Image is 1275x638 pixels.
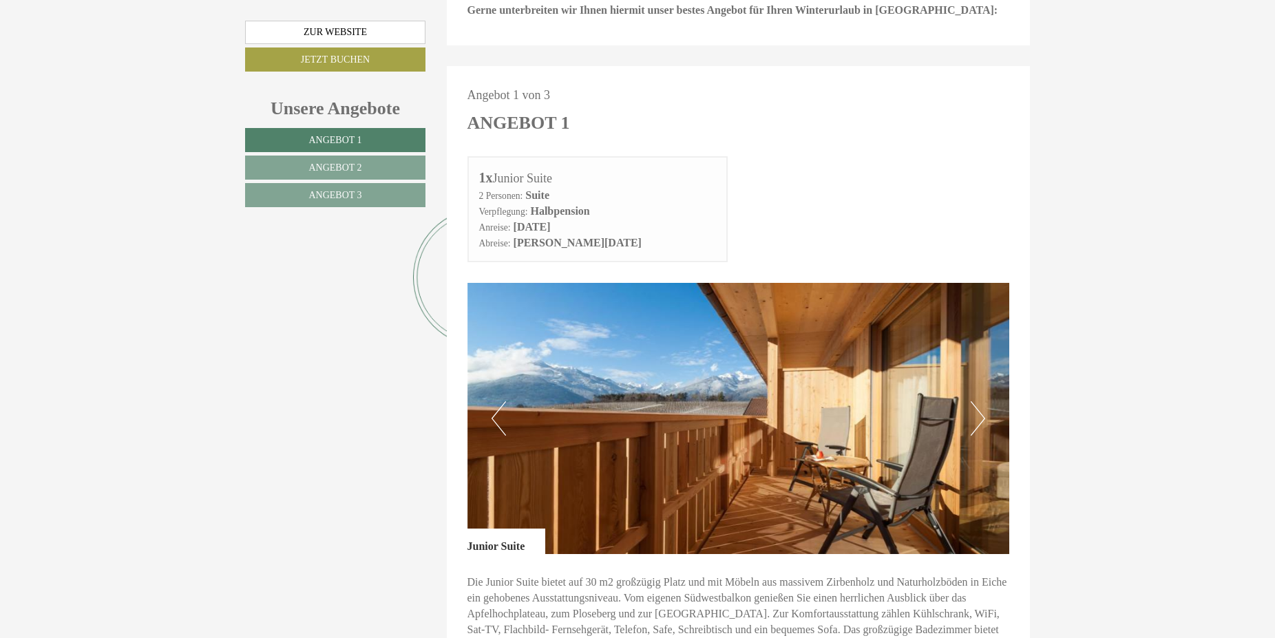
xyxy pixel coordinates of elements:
div: Unsere Angebote [245,96,425,121]
button: Previous [492,401,506,436]
div: Angebot 1 [467,110,570,136]
small: Anreise: [479,222,511,233]
b: Suite [525,189,549,201]
a: Zur Website [245,21,425,44]
b: 1x [479,170,493,185]
strong: Gerne unterbreiten wir Ihnen hiermit unser bestes Angebot für Ihren Winterurlaub in [GEOGRAPHIC_D... [467,4,998,16]
small: Verpflegung: [479,206,528,217]
img: image [467,283,1010,554]
button: Next [971,401,985,436]
span: Angebot 2 [308,162,361,173]
span: Angebot 3 [308,190,361,200]
b: [PERSON_NAME][DATE] [514,237,642,248]
b: Halbpension [530,205,589,217]
small: Abreise: [479,238,511,248]
span: Angebot 1 [308,135,361,145]
span: Angebot 1 von 3 [467,88,551,102]
div: Junior Suite [467,529,546,555]
div: Junior Suite [479,168,717,188]
small: 2 Personen: [479,191,523,201]
a: Jetzt buchen [245,47,425,72]
b: [DATE] [514,221,551,233]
